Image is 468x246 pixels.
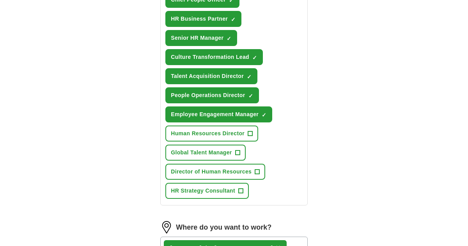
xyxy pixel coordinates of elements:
button: Global Talent Manager [165,145,245,161]
span: Culture Transformation Lead [171,53,249,61]
img: location.png [160,221,173,234]
span: HR Strategy Consultant [171,187,235,195]
span: Human Resources Director [171,129,245,138]
label: Where do you want to work? [176,222,271,233]
span: Talent Acquisition Director [171,72,244,80]
span: ✓ [262,112,266,118]
span: Senior HR Manager [171,34,223,42]
span: Employee Engagement Manager [171,110,259,119]
button: Senior HR Manager✓ [165,30,237,46]
span: Director of Human Resources [171,168,252,176]
button: People Operations Director✓ [165,87,259,103]
span: People Operations Director [171,91,245,99]
button: HR Strategy Consultant [165,183,249,199]
button: Culture Transformation Lead✓ [165,49,263,65]
button: Director of Human Resources [165,164,265,180]
span: ✓ [247,74,252,80]
button: Talent Acquisition Director✓ [165,68,257,84]
span: ✓ [231,16,236,23]
button: HR Business Partner✓ [165,11,241,27]
button: Employee Engagement Manager✓ [165,106,272,122]
span: ✓ [248,93,253,99]
span: Global Talent Manager [171,149,232,157]
span: ✓ [252,55,257,61]
span: HR Business Partner [171,15,228,23]
button: Human Resources Director [165,126,258,142]
span: ✓ [227,35,231,42]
